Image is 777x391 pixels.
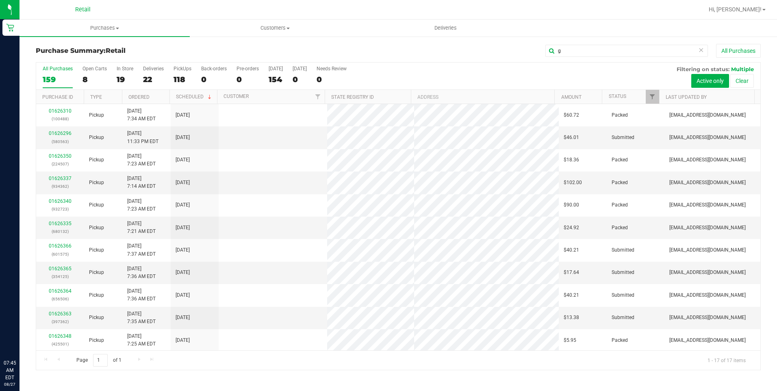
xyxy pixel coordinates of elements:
span: Pickup [89,179,104,187]
span: Packed [612,201,628,209]
a: Last Updated By [666,94,707,100]
span: [DATE] [176,111,190,119]
span: Submitted [612,134,634,141]
div: 0 [201,75,227,84]
div: Pre-orders [237,66,259,72]
a: 01626348 [49,333,72,339]
a: Deliveries [360,20,531,37]
p: (580563) [41,138,79,146]
a: 01626296 [49,130,72,136]
a: 01626363 [49,311,72,317]
div: 118 [174,75,191,84]
a: Amount [561,94,582,100]
span: $102.00 [564,179,582,187]
input: Search Purchase ID, Original ID, State Registry ID or Customer Name... [545,45,708,57]
span: $5.95 [564,337,576,344]
span: [DATE] [176,224,190,232]
span: $40.21 [564,246,579,254]
span: [DATE] 7:36 AM EDT [127,265,156,280]
p: (354125) [41,273,79,280]
a: Purchase ID [42,94,73,100]
span: Pickup [89,201,104,209]
span: [EMAIL_ADDRESS][DOMAIN_NAME] [669,224,746,232]
a: Scheduled [176,94,213,100]
p: (224507) [41,160,79,168]
a: 01626364 [49,288,72,294]
div: 22 [143,75,164,84]
button: All Purchases [716,44,761,58]
div: 0 [317,75,347,84]
th: Address [411,90,554,104]
span: [EMAIL_ADDRESS][DOMAIN_NAME] [669,156,746,164]
div: 159 [43,75,73,84]
span: [EMAIL_ADDRESS][DOMAIN_NAME] [669,201,746,209]
a: Purchases [20,20,190,37]
span: 1 - 17 of 17 items [701,354,752,366]
a: 01626310 [49,108,72,114]
span: Pickup [89,291,104,299]
span: Hi, [PERSON_NAME]! [709,6,762,13]
span: [EMAIL_ADDRESS][DOMAIN_NAME] [669,111,746,119]
div: Back-orders [201,66,227,72]
div: [DATE] [269,66,283,72]
p: 08/27 [4,381,16,387]
span: Pickup [89,246,104,254]
span: [EMAIL_ADDRESS][DOMAIN_NAME] [669,246,746,254]
p: (680132) [41,228,79,235]
iframe: Resource center [8,326,33,350]
span: $46.01 [564,134,579,141]
span: Submitted [612,314,634,321]
span: [EMAIL_ADDRESS][DOMAIN_NAME] [669,179,746,187]
span: $18.36 [564,156,579,164]
span: [DATE] [176,134,190,141]
span: Clear [698,45,704,55]
span: Packed [612,179,628,187]
span: Pickup [89,337,104,344]
span: Pickup [89,134,104,141]
span: $60.72 [564,111,579,119]
span: [DATE] [176,314,190,321]
span: Page of 1 [69,354,128,367]
p: (656506) [41,295,79,303]
span: Filtering on status: [677,66,729,72]
a: Status [609,93,626,99]
div: 154 [269,75,283,84]
div: [DATE] [293,66,307,72]
span: [DATE] 7:35 AM EDT [127,310,156,326]
div: Open Carts [82,66,107,72]
span: Purchases [20,24,190,32]
span: Packed [612,156,628,164]
a: Customer [224,93,249,99]
span: [DATE] [176,156,190,164]
a: 01626365 [49,266,72,272]
div: In Store [117,66,133,72]
span: Deliveries [423,24,468,32]
a: State Registry ID [331,94,374,100]
a: 01626337 [49,176,72,181]
p: (934362) [41,182,79,190]
button: Clear [730,74,754,88]
span: [DATE] [176,179,190,187]
span: [DATE] 7:21 AM EDT [127,220,156,235]
div: 0 [237,75,259,84]
a: Type [90,94,102,100]
span: $13.38 [564,314,579,321]
span: $40.21 [564,291,579,299]
span: [EMAIL_ADDRESS][DOMAIN_NAME] [669,337,746,344]
div: 0 [293,75,307,84]
a: 01626340 [49,198,72,204]
span: Pickup [89,314,104,321]
a: 01626366 [49,243,72,249]
span: [DATE] 7:23 AM EDT [127,152,156,168]
div: Deliveries [143,66,164,72]
div: All Purchases [43,66,73,72]
button: Active only [691,74,729,88]
h3: Purchase Summary: [36,47,278,54]
span: [DATE] 7:37 AM EDT [127,242,156,258]
span: Packed [612,337,628,344]
a: Filter [311,90,325,104]
p: 07:45 AM EDT [4,359,16,381]
span: Pickup [89,111,104,119]
span: [EMAIL_ADDRESS][DOMAIN_NAME] [669,134,746,141]
p: (932723) [41,205,79,213]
